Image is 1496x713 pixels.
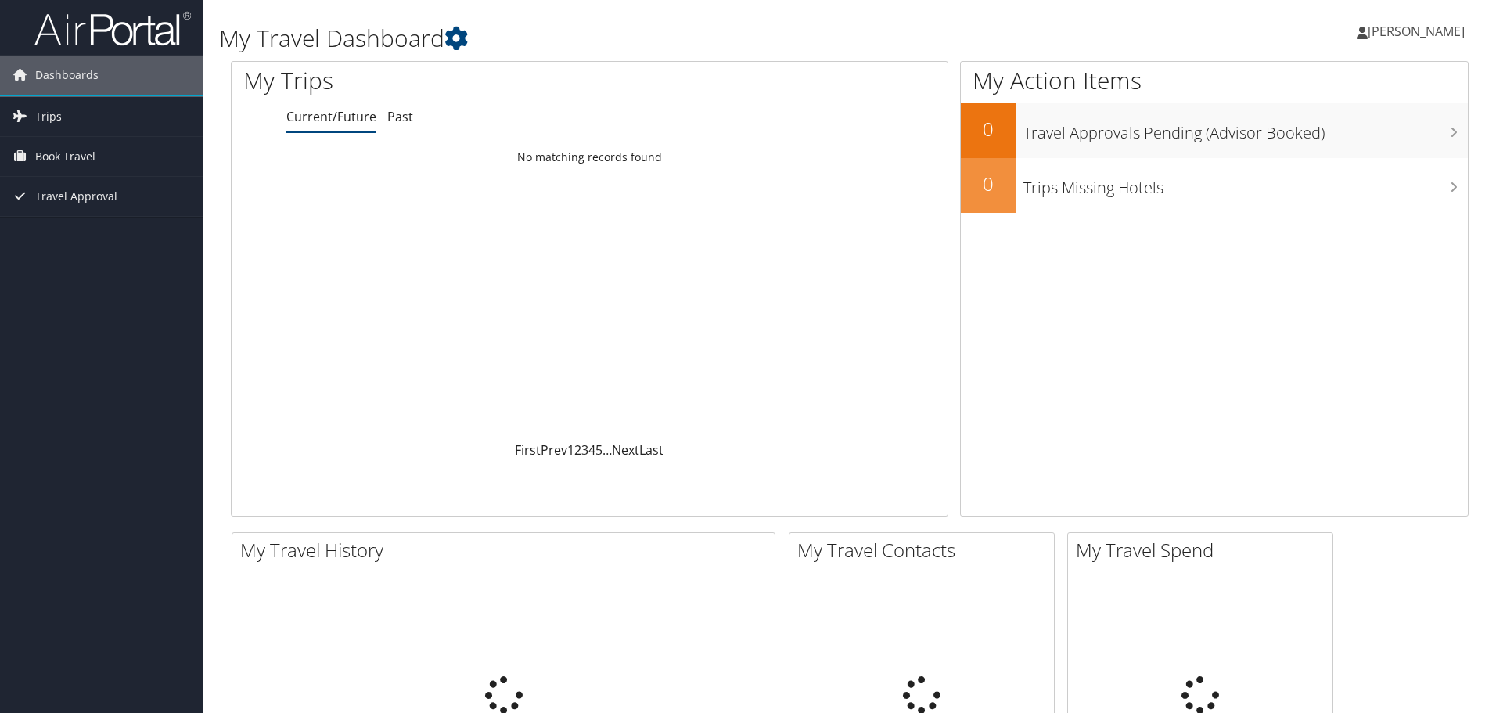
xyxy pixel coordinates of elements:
h2: My Travel Contacts [797,537,1054,564]
span: Book Travel [35,137,95,176]
a: 4 [588,441,595,459]
span: Travel Approval [35,177,117,216]
a: 5 [595,441,602,459]
a: 0Travel Approvals Pending (Advisor Booked) [961,103,1468,158]
a: 3 [581,441,588,459]
td: No matching records found [232,143,948,171]
a: Past [387,108,413,125]
h2: My Travel History [240,537,775,564]
a: Current/Future [286,108,376,125]
span: Trips [35,97,62,136]
h2: 0 [961,116,1016,142]
span: [PERSON_NAME] [1368,23,1465,40]
img: airportal-logo.png [34,10,191,47]
h1: My Action Items [961,64,1468,97]
h2: My Travel Spend [1076,537,1332,564]
h3: Trips Missing Hotels [1023,169,1468,199]
span: … [602,441,612,459]
a: 0Trips Missing Hotels [961,158,1468,213]
h1: My Trips [243,64,638,97]
a: Prev [541,441,567,459]
h1: My Travel Dashboard [219,22,1060,55]
a: Last [639,441,663,459]
a: Next [612,441,639,459]
span: Dashboards [35,56,99,95]
a: First [515,441,541,459]
a: 2 [574,441,581,459]
h3: Travel Approvals Pending (Advisor Booked) [1023,114,1468,144]
a: 1 [567,441,574,459]
a: [PERSON_NAME] [1357,8,1480,55]
h2: 0 [961,171,1016,197]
